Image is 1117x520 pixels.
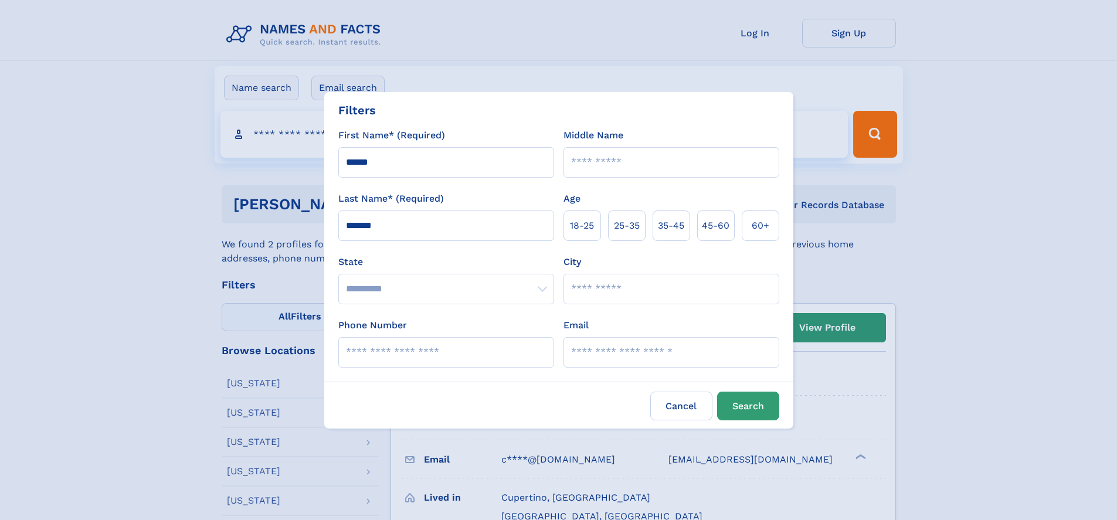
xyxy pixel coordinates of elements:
[338,255,554,269] label: State
[338,318,407,332] label: Phone Number
[338,192,444,206] label: Last Name* (Required)
[563,192,580,206] label: Age
[614,219,640,233] span: 25‑35
[752,219,769,233] span: 60+
[570,219,594,233] span: 18‑25
[650,392,712,420] label: Cancel
[563,318,589,332] label: Email
[338,101,376,119] div: Filters
[658,219,684,233] span: 35‑45
[702,219,729,233] span: 45‑60
[563,255,581,269] label: City
[563,128,623,142] label: Middle Name
[717,392,779,420] button: Search
[338,128,445,142] label: First Name* (Required)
